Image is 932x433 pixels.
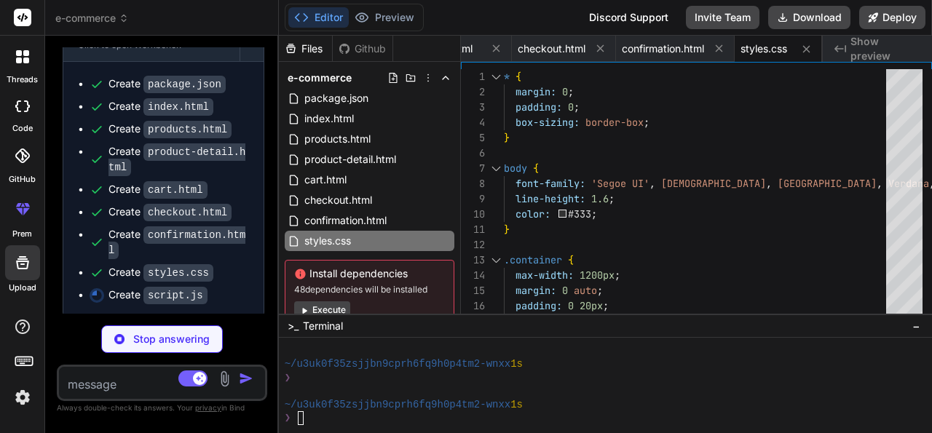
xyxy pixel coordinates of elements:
span: padding: [516,299,562,312]
span: products.html [303,130,372,148]
button: Deploy [859,6,925,29]
span: max-width: [516,269,574,282]
div: Create [108,204,232,220]
code: package.json [143,76,226,93]
span: font-family: [516,177,585,190]
div: Create [108,76,226,92]
div: 10 [461,207,485,222]
span: ❯ [285,371,292,385]
span: checkout.html [303,191,374,209]
code: styles.css [143,264,213,282]
span: Show preview [850,34,920,63]
span: border-box [585,116,644,129]
div: 16 [461,298,485,314]
span: , [649,177,655,190]
span: margin: [516,85,556,98]
span: 0 [562,284,568,297]
code: cart.html [143,181,208,199]
span: e-commerce [288,71,352,85]
div: 5 [461,130,485,146]
span: >_ [288,319,299,333]
span: ; [574,100,580,114]
span: − [912,319,920,333]
img: settings [10,385,35,410]
div: Create [108,182,208,197]
label: GitHub [9,173,36,186]
span: 0 [568,100,574,114]
button: Download [768,6,850,29]
div: Click to collapse the range. [486,161,505,176]
code: checkout.html [143,204,232,221]
div: 15 [461,283,485,298]
div: 7 [461,161,485,176]
span: line-height: [516,192,585,205]
div: 12 [461,237,485,253]
code: script.js [143,287,208,304]
span: 1s [510,398,523,412]
code: index.html [143,98,213,116]
span: ; [603,299,609,312]
span: 20px [580,299,603,312]
div: Discord Support [580,6,677,29]
div: 6 [461,146,485,161]
div: 14 [461,268,485,283]
div: 8 [461,176,485,191]
span: confirmation.html [622,41,704,56]
span: product-detail.html [303,151,398,168]
div: Create [108,144,249,175]
span: ❯ [285,411,292,425]
span: package.json [303,90,370,107]
div: 13 [461,253,485,268]
span: privacy [195,403,221,412]
span: ~/u3uk0f35zsjjbn9cprh6fq9h0p4tm2-wnxx [285,357,511,371]
span: color: [516,207,550,221]
label: prem [12,228,32,240]
div: Create [108,265,213,280]
button: Preview [349,7,420,28]
div: 9 [461,191,485,207]
div: Create [108,122,232,137]
span: , [877,177,882,190]
span: margin: [516,284,556,297]
div: Github [333,41,392,56]
span: 0 [568,299,574,312]
span: .container [504,253,562,266]
code: products.html [143,121,232,138]
span: cart.html [303,171,348,188]
span: ~/u3uk0f35zsjjbn9cprh6fq9h0p4tm2-wnxx [285,398,511,412]
button: Editor [288,7,349,28]
span: ; [568,85,574,98]
span: body [504,162,527,175]
span: confirmation.html [303,212,388,229]
span: auto [574,284,597,297]
label: threads [7,74,38,86]
button: Invite Team [686,6,759,29]
code: product-detail.html [108,143,245,176]
label: code [12,122,33,135]
span: 0 [562,85,568,98]
div: 4 [461,115,485,130]
span: [DEMOGRAPHIC_DATA] [661,177,766,190]
span: ; [644,116,649,129]
div: Create [108,99,213,114]
button: − [909,314,923,338]
img: attachment [216,370,233,387]
span: 1200px [580,269,615,282]
span: checkout.html [518,41,585,56]
span: 1.6 [591,192,609,205]
span: ; [597,284,603,297]
span: 1s [510,357,523,371]
div: 3 [461,100,485,115]
span: 48 dependencies will be installed [294,284,445,295]
span: styles.css [741,41,787,56]
div: Create [108,287,208,303]
span: ; [609,192,615,205]
span: [GEOGRAPHIC_DATA] [778,177,877,190]
span: box-sizing: [516,116,580,129]
span: padding: [516,100,562,114]
div: Click to collapse the range. [486,69,505,84]
span: #333 [568,207,591,221]
span: , [766,177,772,190]
div: Click to collapse the range. [486,253,505,268]
div: Create [108,227,249,258]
